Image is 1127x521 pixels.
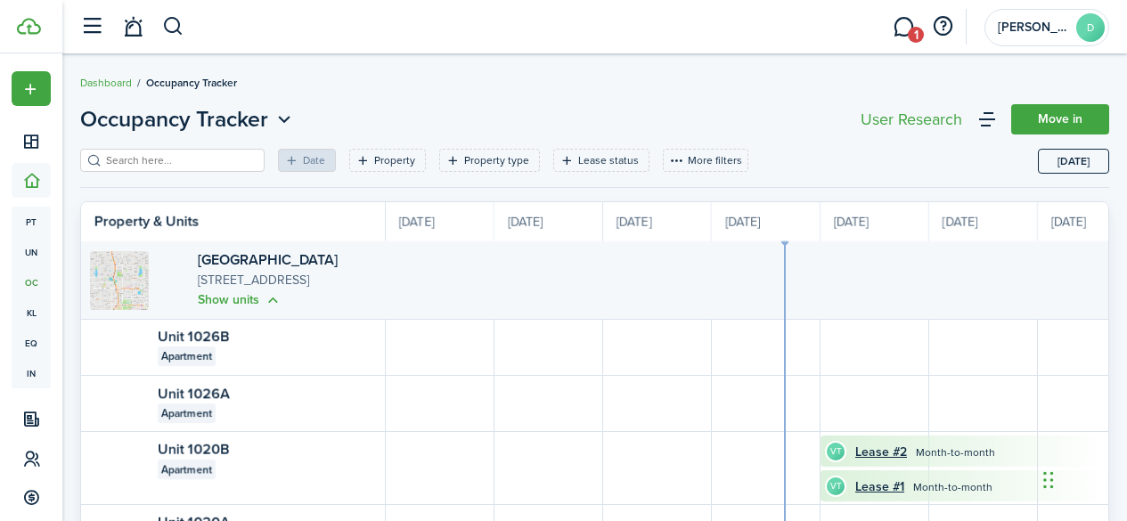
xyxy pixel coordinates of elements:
[158,326,229,346] a: Unit 1026B
[821,202,929,241] div: [DATE]
[855,443,907,461] a: Lease #2
[913,479,992,495] time: Month-to-month
[102,152,258,169] input: Search here...
[12,71,51,106] button: Open menu
[198,271,378,290] p: [STREET_ADDRESS]
[161,348,212,364] span: Apartment
[712,202,821,241] div: [DATE]
[374,152,415,168] filter-tag-label: Property
[158,383,230,403] a: Unit 1026A
[861,111,962,127] div: User Research
[80,103,268,135] span: Occupancy Tracker
[12,328,51,358] a: eq
[494,202,603,241] div: [DATE]
[1043,453,1054,507] div: Drag
[80,75,132,91] a: Dashboard
[12,237,51,267] a: un
[578,152,639,168] filter-tag-label: Lease status
[663,149,748,172] button: More filters
[1076,13,1105,42] avatar-text: D
[464,152,529,168] filter-tag-label: Property type
[94,211,200,232] timeline-board-header-title: Property & Units
[12,207,51,237] a: pt
[161,461,212,477] span: Apartment
[553,149,649,172] filter-tag: Open filter
[439,149,540,172] filter-tag: Open filter
[161,405,212,421] span: Apartment
[198,289,282,310] button: Show units
[90,251,149,310] img: Property avatar
[856,107,967,132] button: User Research
[162,12,184,42] button: Search
[116,4,150,50] a: Notifications
[17,18,41,35] img: TenantCloud
[603,202,712,241] div: [DATE]
[12,358,51,388] a: in
[12,267,51,297] a: oc
[929,202,1038,241] div: [DATE]
[1038,149,1109,174] button: Today
[386,202,494,241] div: [DATE]
[158,439,229,460] a: Unit 1020B
[927,12,958,42] button: Open resource center
[827,477,845,495] avatar-text: VT
[146,75,237,91] span: Occupancy Tracker
[1011,104,1109,134] a: Move in
[12,297,51,328] a: kl
[886,4,920,50] a: Messaging
[855,477,904,496] a: Lease #1
[827,443,845,460] avatar-text: VT
[80,103,296,135] button: Open menu
[998,21,1069,34] span: Dustin
[349,149,426,172] filter-tag: Open filter
[198,249,338,270] a: [GEOGRAPHIC_DATA]
[80,103,296,135] button: Occupancy Tracker
[908,27,924,43] span: 1
[75,10,109,44] button: Open sidebar
[916,444,995,460] time: Month-to-month
[1038,436,1127,521] iframe: Chat Widget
